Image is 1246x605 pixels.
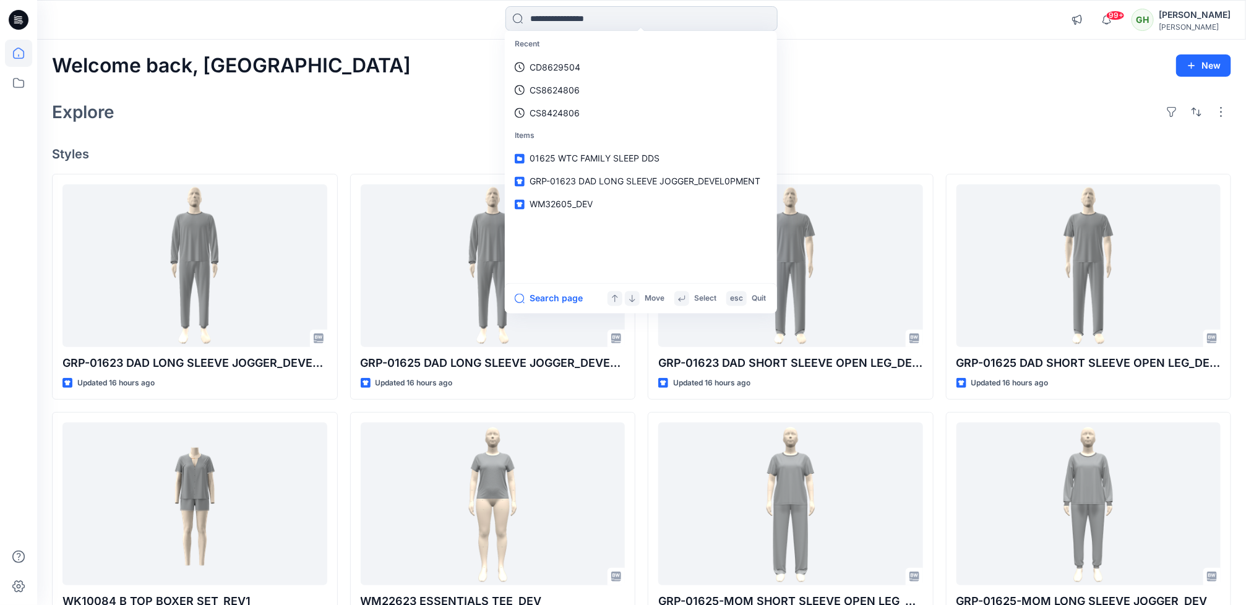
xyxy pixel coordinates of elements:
[507,170,775,193] a: GRP-01623 DAD LONG SLEEVE JOGGER_DEVEL0PMENT
[752,292,766,305] p: Quit
[730,292,743,305] p: esc
[673,377,750,390] p: Updated 16 hours ago
[52,54,411,77] h2: Welcome back, [GEOGRAPHIC_DATA]
[1132,9,1154,31] div: GH
[956,423,1221,585] a: GRP-01625-MOM LONG SLEEVE JOGGER_DEV
[361,184,625,347] a: GRP-01625 DAD LONG SLEEVE JOGGER_DEVEL0PMENT
[530,61,580,74] p: CD8629504
[62,423,327,585] a: WK10084 B TOP BOXER SET_REV1
[530,176,760,187] span: GRP-01623 DAD LONG SLEEVE JOGGER_DEVEL0PMENT
[971,377,1049,390] p: Updated 16 hours ago
[361,423,625,585] a: WM22623 ESSENTIALS TEE_DEV
[658,423,923,585] a: GRP-01625-MOM SHORT SLEEVE OPEN LEG_DEV
[77,377,155,390] p: Updated 16 hours ago
[1159,22,1231,32] div: [PERSON_NAME]
[507,56,775,79] a: CD8629504
[376,377,453,390] p: Updated 16 hours ago
[956,354,1221,372] p: GRP-01625 DAD SHORT SLEEVE OPEN LEG_DEVELOPMENT
[507,193,775,216] a: WM32605_DEV
[507,79,775,101] a: CS8624806
[530,199,593,210] span: WM32605_DEV
[515,291,583,306] button: Search page
[530,84,580,97] p: CS8624806
[694,292,716,305] p: Select
[956,184,1221,347] a: GRP-01625 DAD SHORT SLEEVE OPEN LEG_DEVELOPMENT
[361,354,625,372] p: GRP-01625 DAD LONG SLEEVE JOGGER_DEVEL0PMENT
[52,102,114,122] h2: Explore
[62,354,327,372] p: GRP-01623 DAD LONG SLEEVE JOGGER_DEVEL0PMENT
[62,184,327,347] a: GRP-01623 DAD LONG SLEEVE JOGGER_DEVEL0PMENT
[507,33,775,56] p: Recent
[507,147,775,170] a: 01625 WTC FAMILY SLEEP DDS
[645,292,664,305] p: Move
[530,106,580,119] p: CS8424806
[1159,7,1231,22] div: [PERSON_NAME]
[507,101,775,124] a: CS8424806
[658,354,923,372] p: GRP-01623 DAD SHORT SLEEVE OPEN LEG_DEVELOPMENT
[1106,11,1125,20] span: 99+
[52,147,1231,161] h4: Styles
[1176,54,1231,77] button: New
[658,184,923,347] a: GRP-01623 DAD SHORT SLEEVE OPEN LEG_DEVELOPMENT
[507,124,775,147] p: Items
[530,153,660,164] span: 01625 WTC FAMILY SLEEP DDS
